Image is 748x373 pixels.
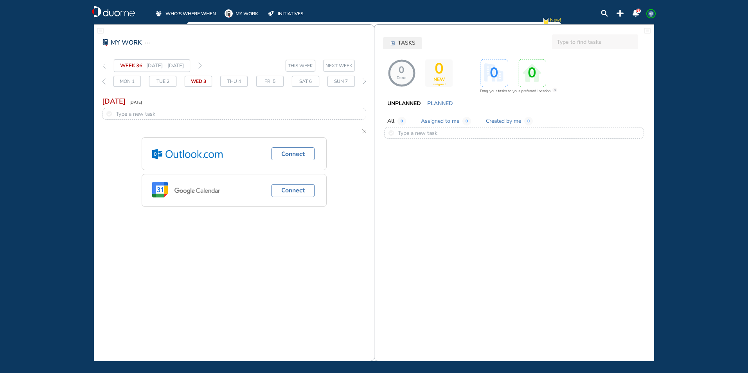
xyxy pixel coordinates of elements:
span: [DATE] - [DATE] [146,61,184,70]
div: thin-left-arrow-grey [102,76,106,87]
span: 0 [462,117,471,126]
button: tasks-icon-6184adTASKS [383,37,422,49]
a: duome-logo-whitelogologo-notext [92,6,135,18]
img: round_unchecked.fea2151d.svg [388,130,394,136]
div: plus-topbar [617,10,624,17]
span: Drag your tasks to your preferred location [480,87,551,95]
span: THIS WEEK [288,62,313,70]
img: new-notification.cd065810.svg [542,16,550,28]
div: google [152,182,226,199]
button: UNPLANNED [384,99,424,108]
img: outlook.05b6f53f.svg [152,149,223,159]
img: cross-bg.b2a90242.svg [552,87,557,93]
div: cross-thin [358,126,370,137]
span: 0 [433,60,445,82]
button: Connect [272,184,315,197]
img: plus-topbar.b126d2c6.svg [617,10,624,17]
span: INITIATIVES [278,10,303,18]
div: round_unchecked [388,130,394,136]
span: All [387,117,394,125]
img: fullwidthpage.7645317a.svg [97,28,104,34]
img: fullwidthpage.7645317a.svg [644,28,651,34]
span: Assigned to me [421,117,459,125]
input: Type to find tasks [552,34,638,49]
div: activity-box [425,59,453,87]
div: mywork-on [225,9,233,18]
div: new-notification [542,16,550,28]
div: NaN% 0/0 [388,59,415,87]
img: notification-panel-on.a48c1939.svg [632,10,639,17]
span: Done [397,76,406,81]
div: activity-box [480,59,508,87]
span: New! [550,16,561,28]
img: search-lens.23226280.svg [601,10,608,17]
img: tasks-icon-6184ad.77ad149c.svg [391,41,395,45]
span: 97 [637,9,640,13]
span: [DATE] [129,98,142,107]
span: 0 [397,117,406,126]
img: thin-left-arrow-grey.f0cbfd8f.svg [102,63,106,69]
div: cross-bg [552,87,557,93]
img: whoswherewhen-off.a3085474.svg [156,11,162,16]
img: thin-left-arrow-grey.f0cbfd8f.svg [102,78,106,84]
div: thin-left-arrow-grey [102,59,106,72]
button: PLANNED [424,99,456,108]
button: Created by me [483,116,524,126]
span: Connect [281,186,305,195]
div: whoswherewhen-off [155,9,163,18]
img: thin-right-arrow-grey.874f3e01.svg [198,63,202,69]
img: mywork-red-on.755fc005.svg [102,39,109,46]
a: INITIATIVES [267,9,303,18]
span: NEXT WEEK [325,62,352,70]
img: google.ed9f6f52.svg [152,182,226,199]
div: outlook [152,149,223,159]
img: mywork-on.5af487f3.svg [225,9,233,18]
span: [DATE] [102,97,126,106]
span: MY WORK [111,38,142,47]
span: WEEK 36 [120,61,142,70]
span: 0 [524,117,533,126]
button: All [384,116,397,126]
button: Connect [272,147,315,160]
div: notification-panel-on [632,10,639,17]
a: MY WORK [225,9,258,18]
div: search-lens [601,10,608,17]
span: 0 [390,65,413,80]
div: tasks-icon-6184ad [390,40,396,46]
span: PLANNED [427,100,453,108]
span: Created by me [486,117,521,125]
span: MY WORK [236,10,258,18]
span: TASKS [398,39,415,47]
span: UNPLANNED [387,100,421,108]
div: duome-logo-whitelogo [92,6,135,18]
img: cross-thin.6f54a4cd.svg [362,129,366,133]
div: round_unchecked [106,111,112,117]
img: thin-right-arrow-grey.874f3e01.svg [363,78,366,84]
span: AE [648,11,654,17]
div: initiatives-off [267,9,275,18]
span: WHO'S WHERE WHEN [165,10,216,18]
button: next-week [323,60,355,72]
span: Connect [281,149,305,159]
img: duome-logo-whitelogo.b0ca3abf.svg [92,6,135,18]
span: NEW [433,77,445,82]
img: initiatives-off.b77ef7b9.svg [268,11,274,16]
div: fullwidthpage [644,28,651,34]
a: WHO'S WHERE WHEN [155,9,216,18]
div: thin-right-arrow-grey [363,76,366,87]
div: mywork-red-on [102,39,109,46]
img: task-ellipse.fef7074b.svg [145,38,150,48]
div: task-ellipse [145,38,150,48]
div: activity-box [518,59,546,87]
button: Assigned to me [418,116,462,126]
div: fullwidthpage [97,28,104,34]
span: assigned [433,82,446,86]
div: thin-right-arrow-grey [198,59,202,72]
button: this-week [286,60,315,72]
img: round_unchecked.fea2151d.svg [106,111,112,117]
